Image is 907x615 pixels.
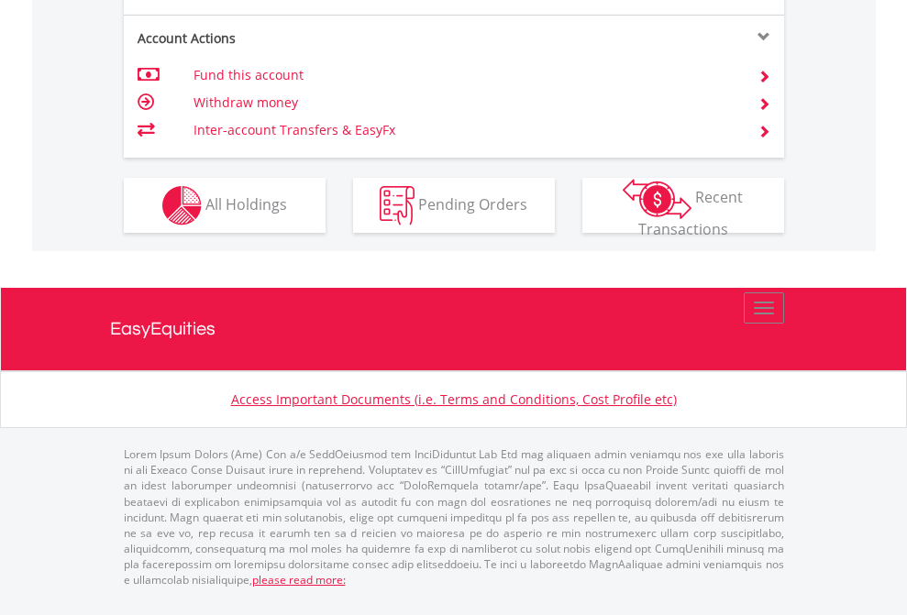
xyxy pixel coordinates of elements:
[418,193,527,214] span: Pending Orders
[194,116,736,144] td: Inter-account Transfers & EasyFx
[380,186,415,225] img: pending_instructions-wht.png
[205,193,287,214] span: All Holdings
[231,390,677,408] a: Access Important Documents (i.e. Terms and Conditions, Cost Profile etc)
[623,179,691,219] img: transactions-zar-wht.png
[162,186,202,225] img: holdings-wht.png
[124,29,454,48] div: Account Actions
[353,178,555,233] button: Pending Orders
[124,178,326,233] button: All Holdings
[124,446,784,588] p: Lorem Ipsum Dolors (Ame) Con a/e SeddOeiusmod tem InciDiduntut Lab Etd mag aliquaen admin veniamq...
[194,61,736,89] td: Fund this account
[582,178,784,233] button: Recent Transactions
[194,89,736,116] td: Withdraw money
[110,288,798,370] a: EasyEquities
[252,572,346,588] a: please read more:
